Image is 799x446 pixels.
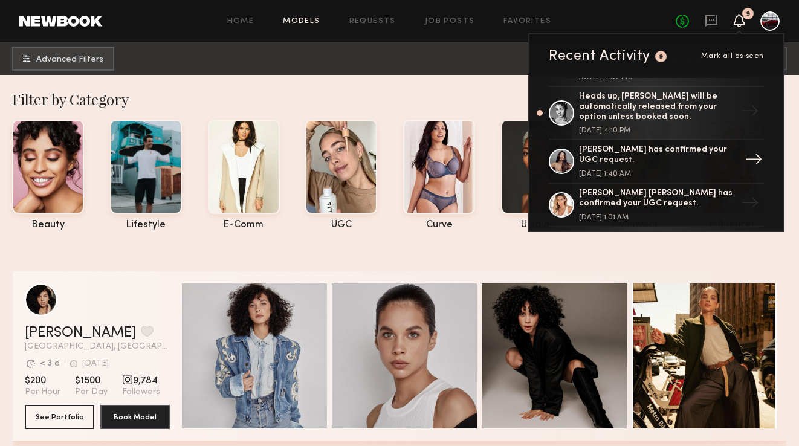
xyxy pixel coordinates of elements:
span: $200 [25,375,60,387]
a: [PERSON_NAME] [PERSON_NAME] has confirmed your UGC request.[DATE] 1:01 AM→ [549,184,764,227]
span: Quick Preview [381,352,453,363]
span: Followers [122,387,160,398]
div: Recent Activity [549,49,650,63]
div: beauty [12,220,84,230]
button: See Portfolio [25,405,94,429]
span: [GEOGRAPHIC_DATA], [GEOGRAPHIC_DATA] [25,343,170,351]
div: [PERSON_NAME] [PERSON_NAME] has confirmed your UGC request. [579,189,736,209]
span: Per Day [75,387,108,398]
a: Job Posts [425,18,475,25]
div: [PERSON_NAME] has confirmed your UGC request. [579,145,736,166]
div: [DATE] [82,360,109,368]
div: → [736,189,764,221]
button: Advanced Filters [12,47,114,71]
div: [DATE] 1:40 AM [579,170,736,178]
div: → [740,146,768,177]
span: Advanced Filters [36,56,103,64]
div: e-comm [208,220,280,230]
div: Filter by Category [12,89,799,109]
div: < 3 d [40,360,60,368]
span: 9,784 [122,375,160,387]
a: [PERSON_NAME] has confirmed your UGC request.[DATE] 1:40 AM→ [549,140,764,184]
div: curve [403,220,475,230]
div: 9 [746,11,750,18]
span: Mark all as seen [701,53,764,60]
div: [DATE] 4:10 PM [579,127,736,134]
a: Favorites [503,18,551,25]
span: Quick Preview [231,352,303,363]
span: Quick Preview [531,352,603,363]
a: [PERSON_NAME] [25,326,136,340]
div: → [736,97,764,129]
span: $1500 [75,375,108,387]
a: Heads up, [PERSON_NAME] will be automatically released from your option unless booked soon.[DATE]... [549,87,764,140]
div: [DATE] 1:01 AM [579,214,736,221]
div: lifestyle [110,220,182,230]
a: Requests [349,18,396,25]
a: Models [283,18,320,25]
div: unique [501,220,573,230]
span: Quick Preview [681,352,753,363]
div: Heads up, [PERSON_NAME] will be automatically released from your option unless booked soon. [579,92,736,122]
span: Per Hour [25,387,60,398]
a: Home [227,18,254,25]
div: 9 [659,54,664,60]
div: UGC [305,220,377,230]
button: Book Model [100,405,170,429]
